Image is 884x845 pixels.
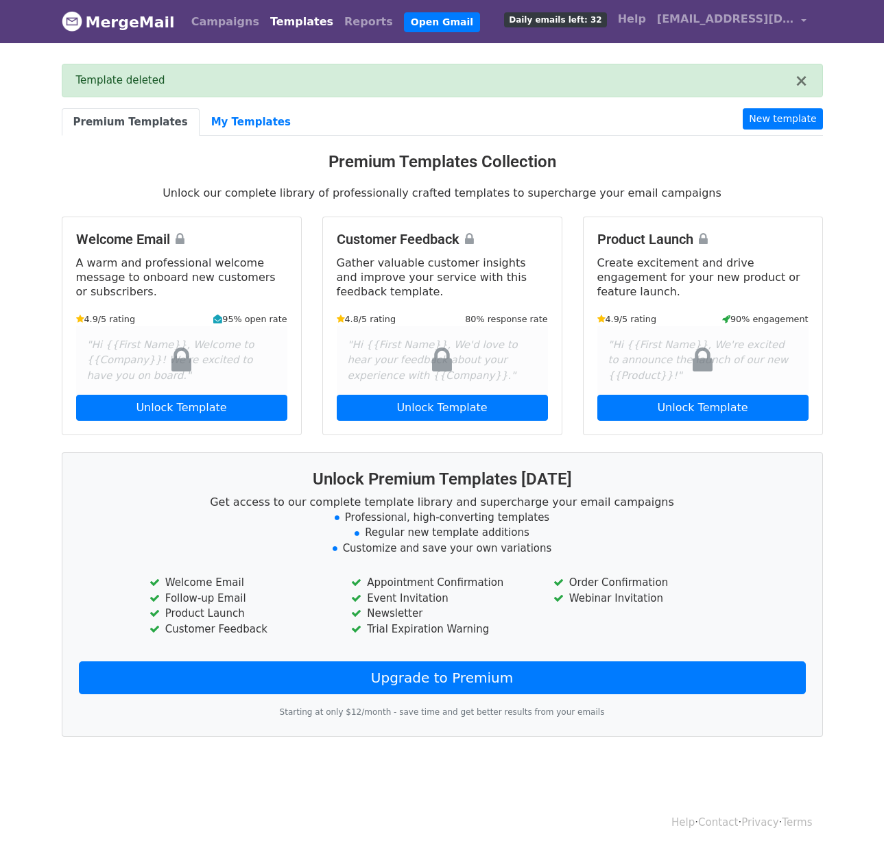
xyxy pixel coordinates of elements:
[465,313,547,326] small: 80% response rate
[337,256,548,299] p: Gather valuable customer insights and improve your service with this feedback template.
[79,525,806,541] li: Regular new template additions
[657,11,794,27] span: [EMAIL_ADDRESS][DOMAIN_NAME]
[741,816,778,829] a: Privacy
[200,108,302,136] a: My Templates
[62,108,200,136] a: Premium Templates
[265,8,339,36] a: Templates
[337,313,396,326] small: 4.8/5 rating
[597,326,809,395] div: "Hi {{First Name}}, We're excited to announce the launch of our new {{Product}}!"
[743,108,822,130] a: New template
[79,510,806,526] li: Professional, high-converting templates
[698,816,738,829] a: Contact
[722,313,809,326] small: 90% engagement
[337,326,548,395] div: "Hi {{First Name}}, We'd love to hear your feedback about your experience with {{Company}}."
[351,622,532,637] li: Trial Expiration Warning
[213,313,287,326] small: 95% open rate
[79,469,806,489] h3: Unlock Premium Templates [DATE]
[76,326,287,395] div: "Hi {{First Name}}, Welcome to {{Company}}! We're excited to have you on board."
[76,231,287,247] h4: Welcome Email
[339,8,398,36] a: Reports
[186,8,265,36] a: Campaigns
[62,8,175,36] a: MergeMail
[62,152,823,172] h3: Premium Templates Collection
[337,231,548,247] h4: Customer Feedback
[337,395,548,421] a: Unlock Template
[404,12,480,32] a: Open Gmail
[351,591,532,607] li: Event Invitation
[597,313,657,326] small: 4.9/5 rating
[597,395,809,421] a: Unlock Template
[652,5,812,38] a: [EMAIL_ADDRESS][DOMAIN_NAME]
[150,591,331,607] li: Follow-up Email
[150,575,331,591] li: Welcome Email
[76,313,136,326] small: 4.9/5 rating
[553,575,734,591] li: Order Confirmation
[79,661,806,694] a: Upgrade to Premium
[794,73,808,89] button: ×
[671,816,695,829] a: Help
[76,256,287,299] p: A warm and professional welcome message to onboard new customers or subscribers.
[499,5,612,33] a: Daily emails left: 32
[76,395,287,421] a: Unlock Template
[597,256,809,299] p: Create excitement and drive engagement for your new product or feature launch.
[504,12,606,27] span: Daily emails left: 32
[597,231,809,247] h4: Product Launch
[79,705,806,720] p: Starting at only $12/month - save time and get better results from your emails
[79,541,806,556] li: Customize and save your own variations
[782,816,812,829] a: Terms
[150,622,331,637] li: Customer Feedback
[150,606,331,622] li: Product Launch
[76,73,795,88] div: Template deleted
[553,591,734,607] li: Webinar Invitation
[62,11,82,32] img: MergeMail logo
[79,495,806,509] p: Get access to our complete template library and supercharge your email campaigns
[351,606,532,622] li: Newsletter
[62,186,823,200] p: Unlock our complete library of professionally crafted templates to supercharge your email campaigns
[351,575,532,591] li: Appointment Confirmation
[612,5,652,33] a: Help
